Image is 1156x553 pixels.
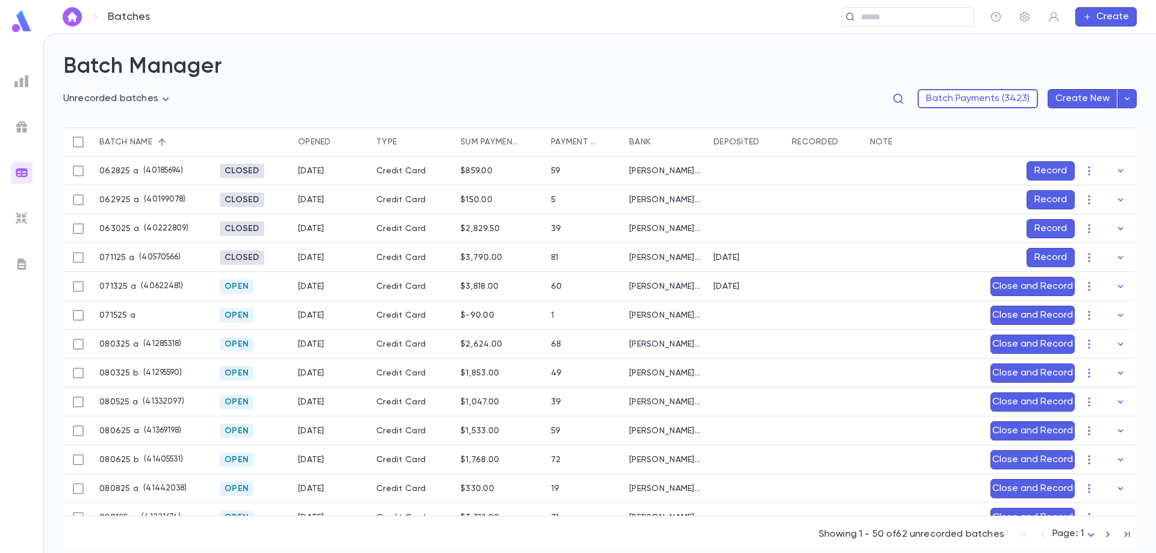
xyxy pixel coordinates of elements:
[461,253,503,262] div: $3,790.00
[990,277,1075,296] button: Close and Record
[461,397,500,407] div: $1,047.00
[461,368,500,378] div: $1,853.00
[220,253,264,262] span: Closed
[629,513,701,522] div: Fulton 5163
[292,128,370,156] div: Opened
[220,195,264,205] span: Closed
[713,128,760,156] div: Deposited
[370,416,455,445] div: Credit Card
[298,195,325,205] div: 6/29/2025
[138,165,183,177] p: ( 40185694 )
[298,339,325,349] div: 8/3/2025
[461,282,499,291] div: $3,818.00
[220,455,253,465] span: Open
[99,128,152,156] div: Batch name
[298,484,325,493] div: 8/8/2025
[99,166,138,176] p: 062825 a
[99,253,134,262] p: 071125 a
[376,128,397,156] div: Type
[99,397,138,407] p: 080525 a
[63,54,1137,80] h2: Batch Manager
[629,484,701,493] div: Fulton 5163
[298,368,325,378] div: 8/3/2025
[298,166,325,176] div: 6/28/2025
[707,128,786,156] div: Deposited
[1048,89,1117,108] button: Create New
[63,94,158,103] span: Unrecorded batches
[14,211,29,226] img: imports_grey.530a8a0e642e233f2baf0ef88e8c9fcb.svg
[370,359,455,388] div: Credit Card
[220,310,253,320] span: Open
[1027,248,1075,267] button: Record
[370,330,455,359] div: Credit Card
[713,253,740,262] div: 7/14/2025
[629,339,701,349] div: Fulton 5163
[331,132,350,152] button: Sort
[93,128,214,156] div: Batch name
[629,224,701,233] div: Fulton 5163
[461,484,494,493] div: $330.00
[220,282,253,291] span: Open
[551,310,554,320] div: 1
[786,128,864,156] div: Recorded
[545,128,623,156] div: Payment qty
[63,90,173,108] div: Unrecorded batches
[99,282,136,291] p: 071325 a
[134,252,181,264] p: ( 40570566 )
[461,339,503,349] div: $2,624.00
[138,483,187,495] p: ( 41442038 )
[629,426,701,436] div: Fulton 5163
[370,445,455,474] div: Credit Card
[99,368,138,378] p: 080325 b
[792,128,838,156] div: Recorded
[1027,190,1075,209] button: Record
[629,195,701,205] div: Fulton 5163
[520,132,539,152] button: Sort
[99,513,137,522] p: 080125 a
[990,392,1075,412] button: Close and Record
[551,455,561,465] div: 72
[551,282,562,291] div: 60
[220,339,253,349] span: Open
[461,455,500,465] div: $1,768.00
[990,335,1075,354] button: Close and Record
[220,397,253,407] span: Open
[99,484,138,493] p: 080825 a
[220,250,264,265] div: Closed 8/6/2025
[298,310,325,320] div: 7/15/2025
[370,243,455,272] div: Credit Card
[461,513,500,522] div: $3,312.00
[298,513,325,522] div: 7/31/2025
[370,156,455,185] div: Credit Card
[551,368,562,378] div: 49
[551,128,598,156] div: Payment qty
[298,397,325,407] div: 8/4/2025
[1075,7,1137,26] button: Create
[892,132,912,152] button: Sort
[137,511,181,524] p: ( 41221674 )
[14,74,29,88] img: reports_grey.c525e4749d1bce6a11f5fe2a8de1b229.svg
[370,128,455,156] div: Type
[623,128,707,156] div: Bank
[370,214,455,243] div: Credit Card
[990,479,1075,498] button: Close and Record
[461,426,500,436] div: $1,533.00
[990,363,1075,383] button: Close and Record
[370,301,455,330] div: Credit Card
[551,224,562,233] div: 39
[455,128,545,156] div: Sum payments
[99,455,139,465] p: 080625 b
[461,195,493,205] div: $150.00
[99,310,135,320] p: 071525 a
[152,132,172,152] button: Sort
[220,368,253,378] span: Open
[139,194,185,206] p: ( 40199078 )
[551,339,562,349] div: 68
[760,132,779,152] button: Sort
[870,128,892,156] div: Note
[298,128,331,156] div: Opened
[370,185,455,214] div: Credit Card
[138,396,184,408] p: ( 41332097 )
[629,397,701,407] div: Fulton 5163
[629,310,701,320] div: Fulton 5163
